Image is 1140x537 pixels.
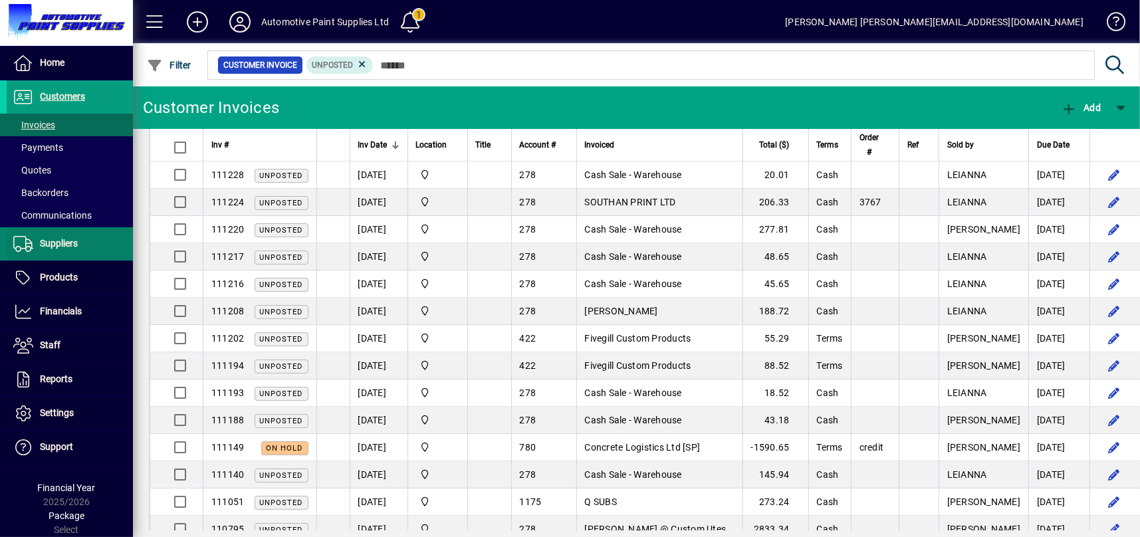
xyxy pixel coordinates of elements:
span: 111220 [211,224,245,235]
span: Terms [817,333,843,344]
button: Edit [1103,273,1125,294]
td: [DATE] [1028,243,1089,270]
td: 43.18 [742,407,808,434]
span: Automotive Paint Supplies Ltd [416,195,459,209]
span: Add [1061,102,1101,113]
span: 111140 [211,469,245,480]
span: Support [40,441,73,452]
span: 111216 [211,278,245,289]
td: [DATE] [350,161,407,189]
span: On hold [267,444,303,453]
span: Cash Sale - Warehouse [585,387,682,398]
a: Backorders [7,181,133,204]
span: 278 [520,169,536,180]
span: Automotive Paint Supplies Ltd [416,358,459,373]
span: Home [40,57,64,68]
td: 45.65 [742,270,808,298]
span: Automotive Paint Supplies Ltd [416,276,459,291]
span: Unposted [260,498,303,507]
span: Cash [817,496,839,507]
td: 18.52 [742,379,808,407]
span: Products [40,272,78,282]
td: 55.29 [742,325,808,352]
span: Cash Sale - Warehouse [585,224,682,235]
span: Unposted [260,226,303,235]
span: Automotive Paint Supplies Ltd [416,249,459,264]
span: Ref [907,138,919,152]
span: Cash Sale - Warehouse [585,169,682,180]
span: 278 [520,524,536,534]
div: Inv # [211,138,308,152]
span: Automotive Paint Supplies Ltd [416,440,459,455]
span: Unposted [260,417,303,425]
div: Title [476,138,503,152]
span: Communications [13,210,92,221]
td: [DATE] [1028,461,1089,488]
span: Cash [817,278,839,289]
span: Customers [40,91,85,102]
span: Unposted [260,199,303,207]
td: [DATE] [1028,216,1089,243]
span: 278 [520,278,536,289]
span: [PERSON_NAME] [947,442,1020,453]
span: Automotive Paint Supplies Ltd [416,467,459,482]
span: Sold by [947,138,974,152]
td: [DATE] [350,270,407,298]
button: Add [176,10,219,34]
td: -1590.65 [742,434,808,461]
span: 111217 [211,251,245,262]
button: Add [1058,96,1104,120]
button: Profile [219,10,261,34]
span: Suppliers [40,238,78,249]
span: SOUTHAN PRINT LTD [585,197,676,207]
span: LEIANNA [947,387,987,398]
span: Financial Year [38,483,96,493]
td: [DATE] [1028,434,1089,461]
td: [DATE] [350,216,407,243]
span: Account # [520,138,556,152]
button: Edit [1103,437,1125,458]
span: 278 [520,224,536,235]
span: 278 [520,251,536,262]
span: Filter [147,60,191,70]
td: [DATE] [1028,270,1089,298]
td: [DATE] [1028,379,1089,407]
span: 780 [520,442,536,453]
td: 277.81 [742,216,808,243]
span: Cash [817,197,839,207]
span: [PERSON_NAME] [585,306,658,316]
span: Cash [817,469,839,480]
span: Automotive Paint Supplies Ltd [416,494,459,509]
a: Financials [7,295,133,328]
button: Edit [1103,491,1125,512]
span: Cash [817,169,839,180]
span: Unposted [260,253,303,262]
span: LEIANNA [947,469,987,480]
span: Unposted [260,280,303,289]
span: LEIANNA [947,306,987,316]
button: Edit [1103,464,1125,485]
span: Unposted [260,335,303,344]
div: Inv Date [358,138,399,152]
span: Terms [817,442,843,453]
div: Customer Invoices [143,97,279,118]
button: Edit [1103,164,1125,185]
span: LEIANNA [947,169,987,180]
mat-chip: Customer Invoice Status: Unposted [306,56,374,74]
div: Due Date [1037,138,1082,152]
span: Cash Sale - Warehouse [585,469,682,480]
td: [DATE] [350,352,407,379]
span: 111202 [211,333,245,344]
span: [PERSON_NAME] @ Custom Utes [585,524,727,534]
div: Automotive Paint Supplies Ltd [261,11,389,33]
td: [DATE] [350,461,407,488]
span: Backorders [13,187,68,198]
td: [DATE] [350,379,407,407]
span: Cash [817,415,839,425]
a: Reports [7,363,133,396]
span: Financials [40,306,82,316]
span: [PERSON_NAME] [947,496,1020,507]
td: [DATE] [350,434,407,461]
span: Staff [40,340,60,350]
span: [PERSON_NAME] [947,360,1020,371]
